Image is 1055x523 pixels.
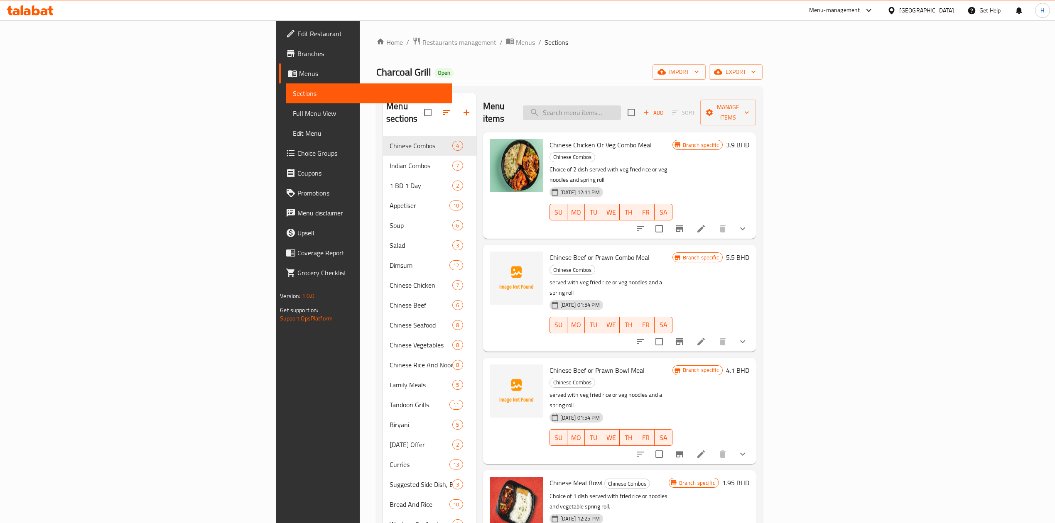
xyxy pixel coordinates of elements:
span: Chinese Seafood [390,320,452,330]
div: Chinese Combos [390,141,452,151]
button: FR [637,317,655,333]
button: SA [655,204,672,220]
h6: 1.95 BHD [722,477,749,489]
span: Coverage Report [297,248,445,258]
button: show more [733,444,753,464]
span: Branch specific [680,366,722,374]
a: Restaurants management [412,37,496,48]
div: items [449,200,463,210]
span: [DATE] 12:11 PM [557,188,603,196]
button: show more [733,219,753,239]
span: Chinese Meal Bowl [550,477,603,489]
span: TU [588,206,599,218]
button: delete [713,332,733,352]
span: 13 [450,461,462,469]
div: Chinese Combos [550,265,595,275]
span: WE [606,432,616,444]
a: Coupons [279,163,452,183]
span: Suggested Side Dish, Bread & Rice [390,479,452,489]
button: sort-choices [631,444,650,464]
h6: 3.9 BHD [726,139,749,151]
span: Dimsum [390,260,449,270]
h6: 5.5 BHD [726,252,749,263]
span: 6 [453,301,462,309]
span: Restaurants management [422,37,496,47]
div: Chinese Vegetables8 [383,335,476,355]
div: items [452,340,463,350]
span: Promotions [297,188,445,198]
span: 3 [453,242,462,249]
div: Chinese Beef6 [383,295,476,315]
div: items [449,400,463,410]
span: Coupons [297,168,445,178]
span: MO [571,432,581,444]
svg: Show Choices [738,449,748,459]
svg: Show Choices [738,224,748,234]
input: search [523,105,621,120]
span: Full Menu View [293,108,445,118]
button: Branch-specific-item [670,332,689,352]
button: delete [713,219,733,239]
div: items [452,380,463,390]
div: Salad3 [383,235,476,255]
button: Add section [456,103,476,122]
div: items [452,440,463,450]
button: import [653,64,706,80]
button: Branch-specific-item [670,444,689,464]
div: Ramadan Offer [390,440,452,450]
div: Tandoori Grills11 [383,395,476,415]
button: Add [640,106,667,119]
span: Grocery Checklist [297,268,445,278]
li: / [500,37,503,47]
a: Upsell [279,223,452,243]
span: Version: [280,291,300,301]
img: Chinese Chicken Or Veg Combo Meal [490,139,543,192]
span: Chinese Combos [550,152,595,162]
span: Sort sections [437,103,456,122]
span: Branch specific [680,141,722,149]
a: Edit menu item [696,449,706,459]
div: Dimsum12 [383,255,476,275]
div: Salad [390,240,452,250]
div: 1 BD 1 Day2 [383,176,476,196]
span: Choice Groups [297,148,445,158]
span: MO [571,319,581,331]
div: Curries [390,459,449,469]
span: WE [606,206,616,218]
span: Select section [623,104,640,121]
span: [DATE] 01:54 PM [557,301,603,309]
span: Select all sections [419,104,437,121]
p: Choice of 2 dish served with veg fried rice or veg noodles and spring roll [550,164,672,185]
button: SU [550,317,567,333]
div: items [452,300,463,310]
span: Branch specific [680,254,722,261]
div: items [452,420,463,430]
div: Chinese Beef [390,300,452,310]
span: Biryani [390,420,452,430]
span: Chinese Beef or Prawn Combo Meal [550,251,650,264]
div: items [449,459,463,469]
span: Sections [545,37,568,47]
button: TH [620,204,637,220]
span: 4 [453,142,462,150]
span: Branches [297,49,445,59]
div: items [452,360,463,370]
span: 5 [453,421,462,429]
div: Biryani5 [383,415,476,435]
div: Appetiser [390,200,449,210]
span: Select to update [650,445,668,463]
span: Chinese Rice And Noodles [390,360,452,370]
button: show more [733,332,753,352]
span: Edit Menu [293,128,445,138]
span: Family Meals [390,380,452,390]
span: Chinese Beef or Prawn Bowl Meal [550,364,645,376]
button: Branch-specific-item [670,219,689,239]
div: Chinese Combos4 [383,136,476,156]
div: Curries13 [383,455,476,474]
div: Chinese Combos [550,378,595,388]
span: Chinese Chicken [390,280,452,290]
span: Chinese Vegetables [390,340,452,350]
